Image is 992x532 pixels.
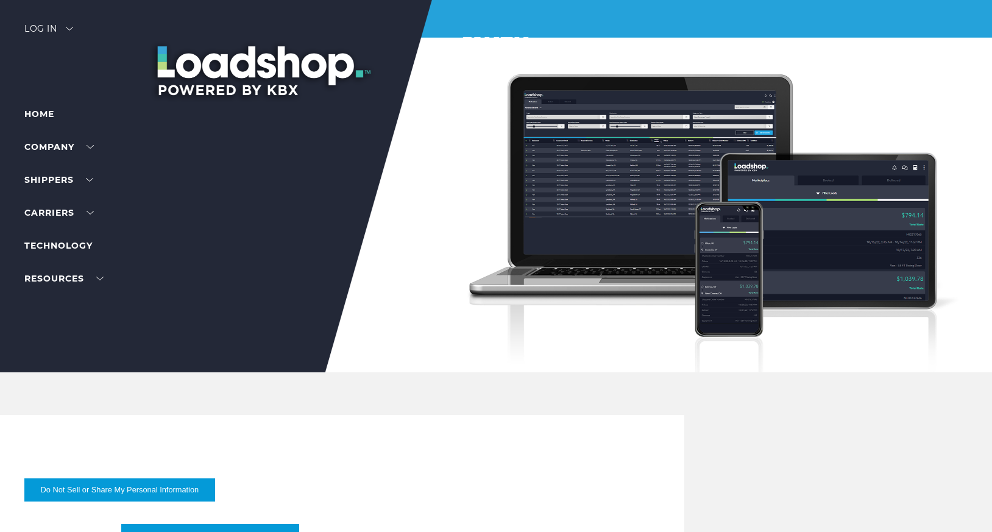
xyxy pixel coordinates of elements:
[24,273,104,284] a: RESOURCES
[450,24,542,78] img: kbx logo
[24,141,94,152] a: Company
[24,174,93,185] a: SHIPPERS
[24,240,93,251] a: Technology
[24,478,215,502] button: Do Not Sell or Share My Personal Information
[24,207,94,218] a: Carriers
[24,108,54,119] a: Home
[24,24,73,42] div: Log in
[66,27,73,30] img: arrow
[931,473,992,532] iframe: Chat Widget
